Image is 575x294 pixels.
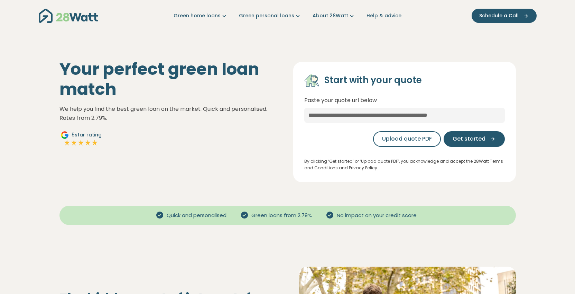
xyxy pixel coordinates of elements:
span: Green loans from 2.79% [249,212,315,220]
a: About 28Watt [313,12,355,19]
a: Google5star ratingFull starFull starFull starFull starFull star [59,131,103,148]
img: Full star [71,139,77,146]
a: Green personal loans [239,12,302,19]
button: Upload quote PDF [373,131,441,147]
img: Google [61,131,69,139]
span: Get started [453,135,485,143]
span: Quick and personalised [164,212,229,220]
img: 28Watt [39,9,98,23]
p: We help you find the best green loan on the market. Quick and personalised. Rates from 2.79%. [59,105,282,122]
img: Full star [64,139,71,146]
a: Help & advice [367,12,401,19]
img: Full star [77,139,84,146]
span: Upload quote PDF [382,135,432,143]
span: 5 star rating [72,131,102,139]
p: Paste your quote url below [304,96,505,105]
button: Get started [444,131,505,147]
button: Schedule a Call [472,9,537,23]
img: Full star [91,139,98,146]
span: Schedule a Call [479,12,519,19]
h4: Start with your quote [324,74,422,86]
span: No impact on your credit score [334,212,419,220]
h1: Your perfect green loan match [59,59,282,99]
nav: Main navigation [39,7,537,25]
a: Green home loans [174,12,228,19]
img: Full star [84,139,91,146]
p: By clicking ‘Get started’ or ‘Upload quote PDF’, you acknowledge and accept the 28Watt Terms and ... [304,158,505,171]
